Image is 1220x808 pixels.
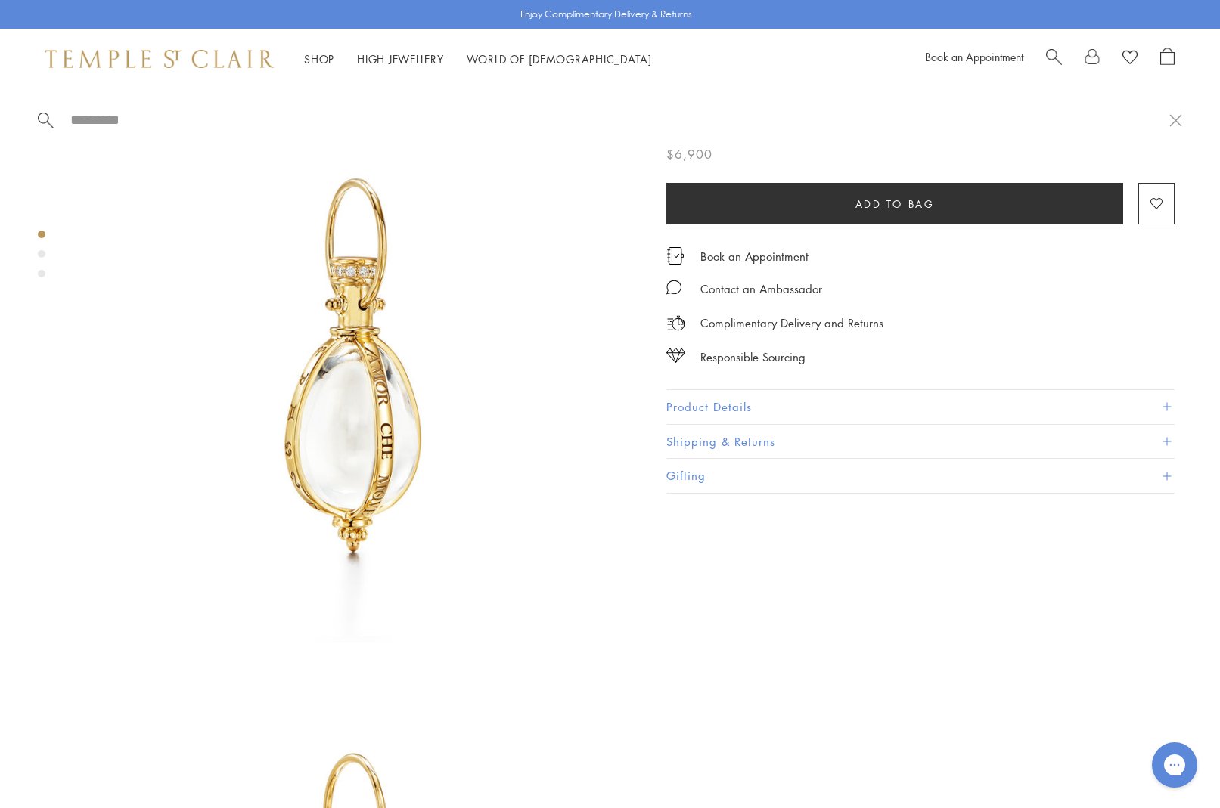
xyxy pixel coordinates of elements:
[666,183,1123,224] button: Add to bag
[700,280,822,299] div: Contact an Ambassador
[700,314,883,333] p: Complimentary Delivery and Returns
[304,51,334,67] a: ShopShop
[666,459,1175,493] button: Gifting
[38,227,45,289] div: Product gallery navigation
[700,348,806,367] div: Responsible Sourcing
[666,425,1175,459] button: Shipping & Returns
[304,50,652,69] nav: Main navigation
[45,50,274,68] img: Temple St. Clair
[1160,48,1175,70] a: Open Shopping Bag
[666,390,1175,424] button: Product Details
[666,280,681,295] img: MessageIcon-01_2.svg
[1122,48,1138,70] a: View Wishlist
[925,49,1023,64] a: Book an Appointment
[855,196,935,212] span: Add to bag
[1046,48,1062,70] a: Search
[700,248,809,265] a: Book an Appointment
[666,247,685,265] img: icon_appointment.svg
[520,7,692,22] p: Enjoy Complimentary Delivery & Returns
[76,89,630,643] img: P51825-E18ASTRID
[666,144,712,164] span: $6,900
[666,348,685,363] img: icon_sourcing.svg
[666,314,685,333] img: icon_delivery.svg
[357,51,444,67] a: High JewelleryHigh Jewellery
[467,51,652,67] a: World of [DEMOGRAPHIC_DATA]World of [DEMOGRAPHIC_DATA]
[1144,737,1205,793] iframe: Gorgias live chat messenger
